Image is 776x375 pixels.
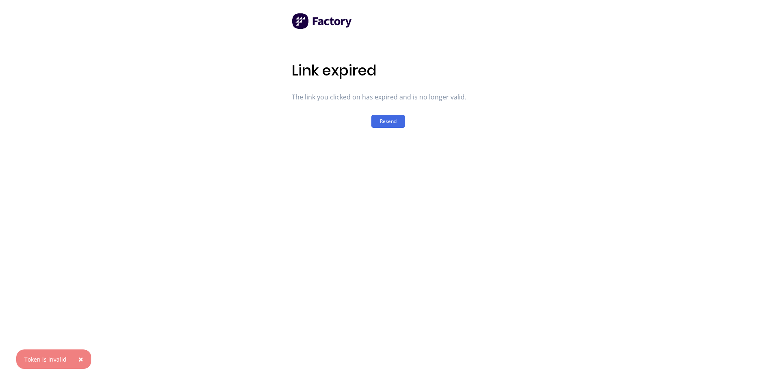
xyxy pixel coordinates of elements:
button: Close [70,349,91,369]
span: The link you clicked on has expired and is no longer valid. [292,92,485,102]
img: Factory [292,13,353,29]
h1: Link expired [292,62,485,79]
span: × [78,353,83,365]
div: Token is invalid [24,355,67,364]
button: Resend [371,115,405,128]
